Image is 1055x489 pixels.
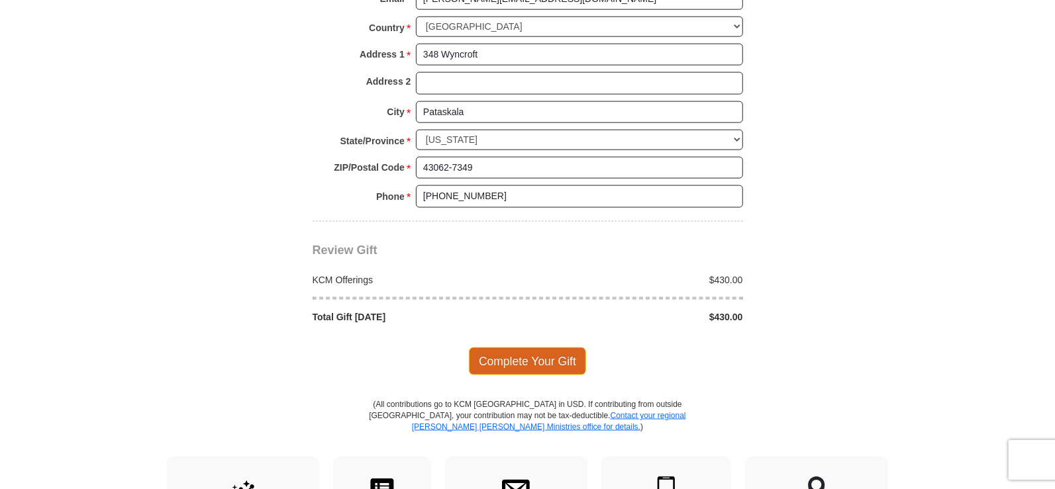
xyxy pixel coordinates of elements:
[528,310,750,324] div: $430.00
[376,187,405,206] strong: Phone
[360,45,405,64] strong: Address 1
[528,273,750,287] div: $430.00
[305,273,528,287] div: KCM Offerings
[366,72,411,91] strong: Address 2
[334,158,405,177] strong: ZIP/Postal Code
[469,347,586,375] span: Complete Your Gift
[369,399,687,457] p: (All contributions go to KCM [GEOGRAPHIC_DATA] in USD. If contributing from outside [GEOGRAPHIC_D...
[313,244,377,257] span: Review Gift
[387,103,404,121] strong: City
[340,132,405,150] strong: State/Province
[369,19,405,37] strong: Country
[305,310,528,324] div: Total Gift [DATE]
